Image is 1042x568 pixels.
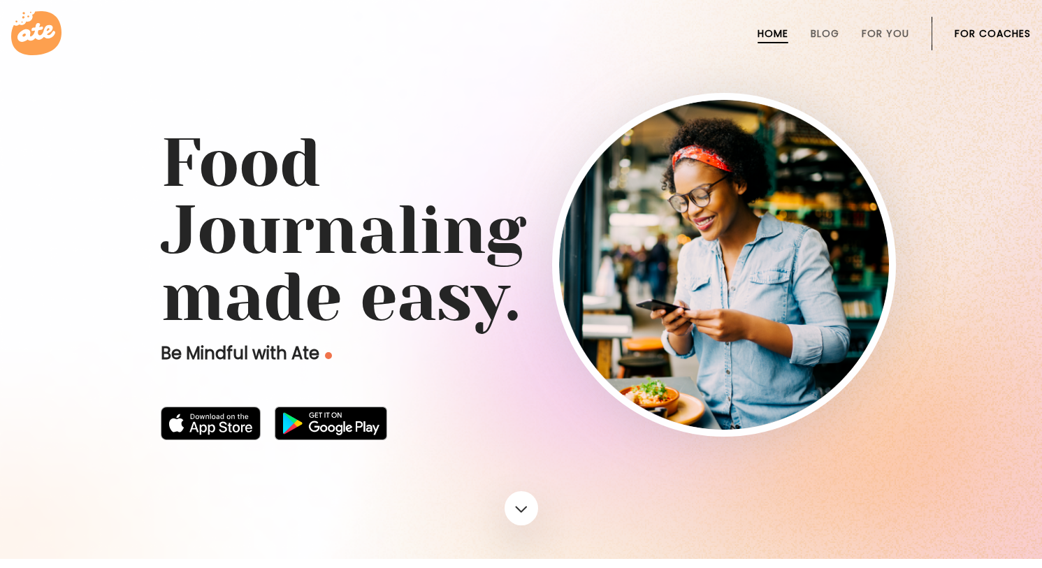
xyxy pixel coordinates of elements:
[758,28,788,39] a: Home
[275,407,387,440] img: badge-download-google.png
[862,28,909,39] a: For You
[811,28,839,39] a: Blog
[161,342,552,365] p: Be Mindful with Ate
[559,100,889,430] img: home-hero-img-rounded.png
[955,28,1031,39] a: For Coaches
[161,130,882,331] h1: Food Journaling made easy.
[161,407,261,440] img: badge-download-apple.svg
